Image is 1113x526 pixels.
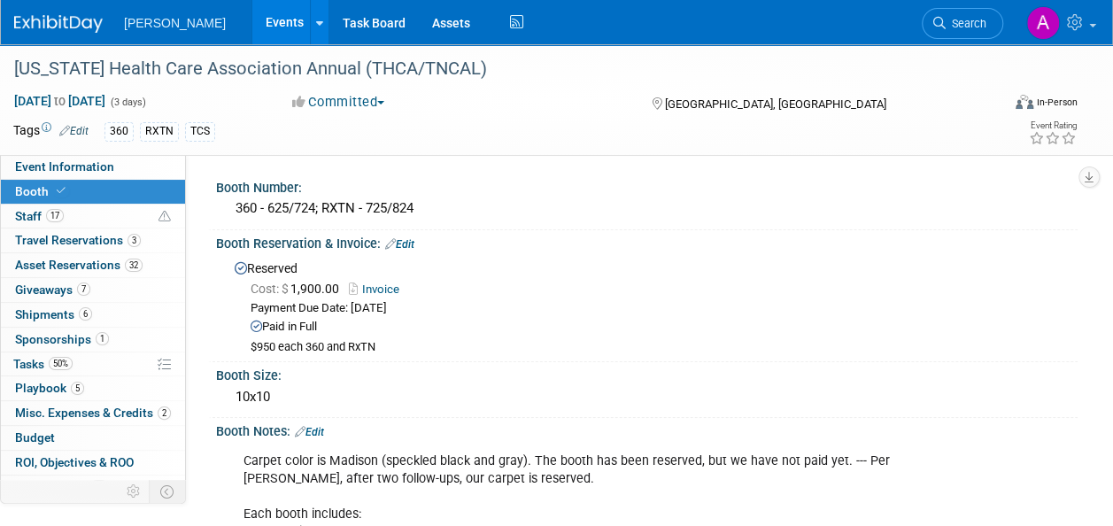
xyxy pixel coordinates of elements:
span: 1,900.00 [251,282,346,296]
a: Search [922,8,1003,39]
span: Tasks [13,357,73,371]
div: Paid in Full [251,319,1064,336]
a: Budget [1,426,185,450]
span: Potential Scheduling Conflict -- at least one attendee is tagged in another overlapping event. [158,209,171,225]
span: Budget [15,430,55,445]
div: 360 [104,122,134,141]
div: [US_STATE] Health Care Association Annual (THCA/TNCAL) [8,53,986,85]
span: to [51,94,68,108]
span: Cost: $ [251,282,290,296]
span: Giveaways [15,282,90,297]
span: [DATE] [DATE] [13,93,106,109]
a: Event Information [1,155,185,179]
div: Booth Size: [216,362,1078,384]
span: Search [946,17,986,30]
a: ROI, Objectives & ROO [1,451,185,475]
span: 12 [90,480,108,493]
td: Toggle Event Tabs [150,480,186,503]
a: Booth [1,180,185,204]
span: 32 [125,259,143,272]
a: Travel Reservations3 [1,228,185,252]
a: Shipments6 [1,303,185,327]
td: Tags [13,121,89,142]
span: 1 [96,332,109,345]
div: Reserved [229,255,1064,355]
span: (3 days) [109,97,146,108]
div: Payment Due Date: [DATE] [251,300,1064,317]
a: Edit [59,125,89,137]
div: Booth Number: [216,174,1078,197]
img: ExhibitDay [14,15,103,33]
a: Tasks50% [1,352,185,376]
span: 2 [158,406,171,420]
i: Booth reservation complete [57,186,66,196]
a: Asset Reservations32 [1,253,185,277]
div: Booth Notes: [216,418,1078,441]
div: 10x10 [229,383,1064,411]
div: RXTN [140,122,179,141]
a: Playbook5 [1,376,185,400]
span: [PERSON_NAME] [124,16,226,30]
a: Attachments12 [1,476,185,499]
div: Event Format [923,92,1078,119]
span: Sponsorships [15,332,109,346]
a: Edit [385,238,414,251]
div: Booth Reservation & Invoice: [216,230,1078,253]
span: 6 [79,307,92,321]
a: Edit [295,426,324,438]
img: Format-Inperson.png [1016,95,1033,109]
img: Amber Vincent [1026,6,1060,40]
a: Sponsorships1 [1,328,185,352]
a: Giveaways7 [1,278,185,302]
button: Committed [286,93,391,112]
span: Playbook [15,381,84,395]
span: 17 [46,209,64,222]
div: In-Person [1036,96,1078,109]
span: Event Information [15,159,114,174]
span: 3 [128,234,141,247]
span: Attachments [15,480,108,494]
a: Staff17 [1,205,185,228]
span: Misc. Expenses & Credits [15,406,171,420]
span: [GEOGRAPHIC_DATA], [GEOGRAPHIC_DATA] [665,97,886,111]
div: Event Rating [1029,121,1077,130]
div: 360 - 625/724; RXTN - 725/824 [229,195,1064,222]
span: ROI, Objectives & ROO [15,455,134,469]
div: TCS [185,122,215,141]
span: Asset Reservations [15,258,143,272]
div: $950 each 360 and RxTN [251,340,1064,355]
span: Shipments [15,307,92,321]
span: Booth [15,184,69,198]
a: Invoice [349,282,408,296]
span: 50% [49,357,73,370]
span: 7 [77,282,90,296]
span: 5 [71,382,84,395]
span: Travel Reservations [15,233,141,247]
span: Staff [15,209,64,223]
a: Misc. Expenses & Credits2 [1,401,185,425]
td: Personalize Event Tab Strip [119,480,150,503]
